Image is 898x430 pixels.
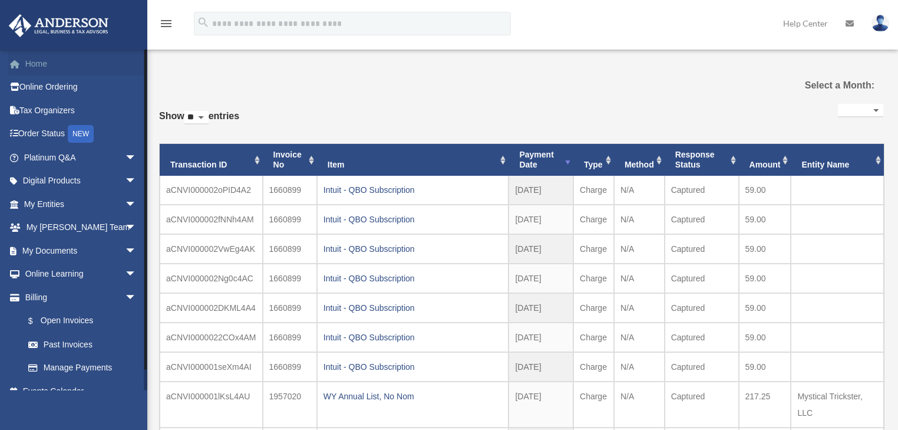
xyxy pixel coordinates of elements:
i: menu [159,17,173,31]
div: Intuit - QBO Subscription [323,270,503,287]
span: arrow_drop_down [125,239,148,263]
a: My Documentsarrow_drop_down [8,239,154,262]
a: Order StatusNEW [8,122,154,146]
td: [DATE] [509,323,573,352]
div: Intuit - QBO Subscription [323,329,503,346]
span: arrow_drop_down [125,216,148,240]
td: 59.00 [739,264,791,293]
td: Captured [665,323,739,352]
td: N/A [614,293,665,323]
td: 1660899 [263,352,317,382]
a: $Open Invoices [16,309,154,333]
th: Item: activate to sort column ascending [317,144,509,176]
td: 1660899 [263,234,317,264]
a: Online Ordering [8,76,154,99]
td: Captured [665,234,739,264]
td: Charge [573,323,614,352]
td: Charge [573,264,614,293]
span: arrow_drop_down [125,192,148,216]
td: Captured [665,293,739,323]
th: Payment Date: activate to sort column ascending [509,144,573,176]
span: arrow_drop_down [125,146,148,170]
img: Anderson Advisors Platinum Portal [5,14,112,37]
label: Select a Month: [771,77,874,94]
td: aCNVI000002DKML4A4 [160,293,263,323]
td: [DATE] [509,382,573,428]
td: [DATE] [509,234,573,264]
label: Show entries [159,108,239,136]
td: N/A [614,352,665,382]
td: aCNVI000001seXm4AI [160,352,263,382]
td: [DATE] [509,293,573,323]
a: Home [8,52,154,76]
span: arrow_drop_down [125,169,148,193]
td: 1660899 [263,293,317,323]
span: $ [35,314,41,329]
div: NEW [68,125,94,143]
img: User Pic [871,15,889,32]
td: Charge [573,176,614,205]
th: Entity Name: activate to sort column ascending [791,144,884,176]
div: Intuit - QBO Subscription [323,241,503,257]
td: Captured [665,205,739,234]
div: WY Annual List, No Nom [323,388,503,405]
td: [DATE] [509,352,573,382]
td: N/A [614,264,665,293]
td: 1660899 [263,264,317,293]
td: [DATE] [509,176,573,205]
td: [DATE] [509,205,573,234]
a: Platinum Q&Aarrow_drop_down [8,146,154,169]
td: N/A [614,323,665,352]
td: Charge [573,293,614,323]
th: Transaction ID: activate to sort column ascending [160,144,263,176]
div: Intuit - QBO Subscription [323,300,503,316]
a: Past Invoices [16,333,148,356]
td: [DATE] [509,264,573,293]
td: aCNVI000001lKsL4AU [160,382,263,428]
a: My [PERSON_NAME] Teamarrow_drop_down [8,216,154,239]
td: N/A [614,234,665,264]
td: Charge [573,352,614,382]
a: Billingarrow_drop_down [8,285,154,309]
th: Invoice No: activate to sort column ascending [263,144,317,176]
td: Charge [573,382,614,428]
div: Intuit - QBO Subscription [323,182,503,198]
a: menu [159,21,173,31]
th: Response Status: activate to sort column ascending [665,144,739,176]
td: aCNVI000002oPID4A2 [160,176,263,205]
td: aCNVI000002VwEg4AK [160,234,263,264]
a: Tax Organizers [8,99,154,122]
span: arrow_drop_down [125,285,148,310]
a: Digital Productsarrow_drop_down [8,169,154,193]
td: N/A [614,205,665,234]
a: Online Learningarrow_drop_down [8,262,154,286]
th: Method: activate to sort column ascending [614,144,665,176]
select: Showentries [184,111,209,124]
td: 1660899 [263,323,317,352]
td: 217.25 [739,382,791,428]
td: Captured [665,176,739,205]
td: 59.00 [739,352,791,382]
td: N/A [614,176,665,205]
span: arrow_drop_down [125,262,148,287]
td: aCNVI000002fNNh4AM [160,205,263,234]
td: 59.00 [739,176,791,205]
td: aCNVI000002Ng0c4AC [160,264,263,293]
td: Captured [665,264,739,293]
td: 1957020 [263,382,317,428]
th: Amount: activate to sort column ascending [739,144,791,176]
td: Captured [665,382,739,428]
a: Events Calendar [8,379,154,403]
div: Intuit - QBO Subscription [323,211,503,228]
td: 1660899 [263,176,317,205]
td: Charge [573,234,614,264]
td: N/A [614,382,665,428]
td: 59.00 [739,234,791,264]
a: My Entitiesarrow_drop_down [8,192,154,216]
td: 59.00 [739,323,791,352]
td: 1660899 [263,205,317,234]
i: search [197,16,210,29]
td: 59.00 [739,293,791,323]
td: Captured [665,352,739,382]
div: Intuit - QBO Subscription [323,359,503,375]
